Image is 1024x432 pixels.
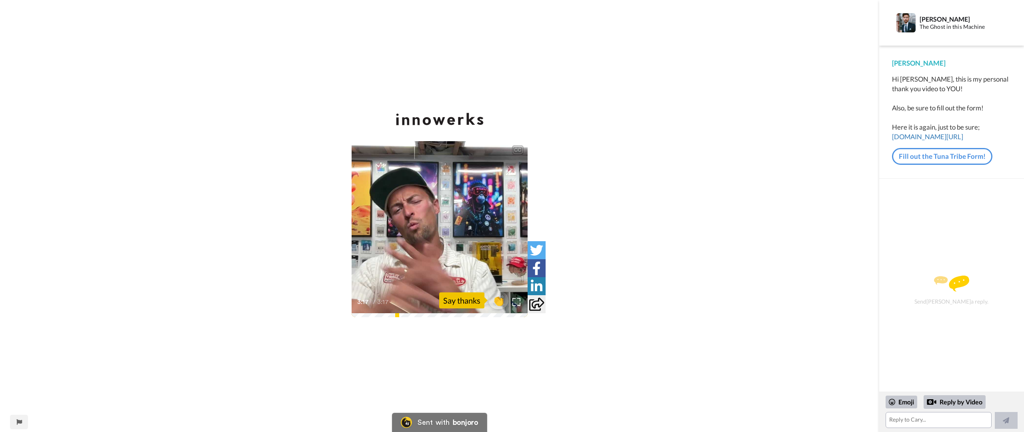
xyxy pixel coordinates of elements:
[934,276,969,292] img: message.svg
[512,298,520,306] img: Full screen
[396,113,484,125] img: a9d638eb-490d-4ee3-aea2-33748299c568
[892,148,992,165] a: Fill out the Tuna Tribe Form!
[488,291,508,309] button: 👏
[892,74,1011,142] div: Hi [PERSON_NAME], this is my personal thank you video to YOU! Also, be sure to fill out the form!...
[392,413,487,432] a: Bonjoro LogoSent withbonjoro
[890,193,1013,388] div: Send [PERSON_NAME] a reply.
[924,395,986,409] div: Reply by Video
[892,58,1011,68] div: [PERSON_NAME]
[401,417,412,428] img: Bonjoro Logo
[377,297,391,307] span: 3:17
[886,396,917,408] div: Emoji
[927,397,936,407] div: Reply by Video
[896,13,916,32] img: Profile Image
[892,132,963,141] a: [DOMAIN_NAME][URL]
[418,419,450,426] div: Sent with
[920,15,1011,23] div: [PERSON_NAME]
[453,419,478,426] div: bonjoro
[488,294,508,307] span: 👏
[373,297,376,307] span: /
[439,292,484,308] div: Say thanks
[513,146,523,154] div: CC
[357,297,371,307] span: 3:17
[920,24,1011,30] div: The Ghost in this Machine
